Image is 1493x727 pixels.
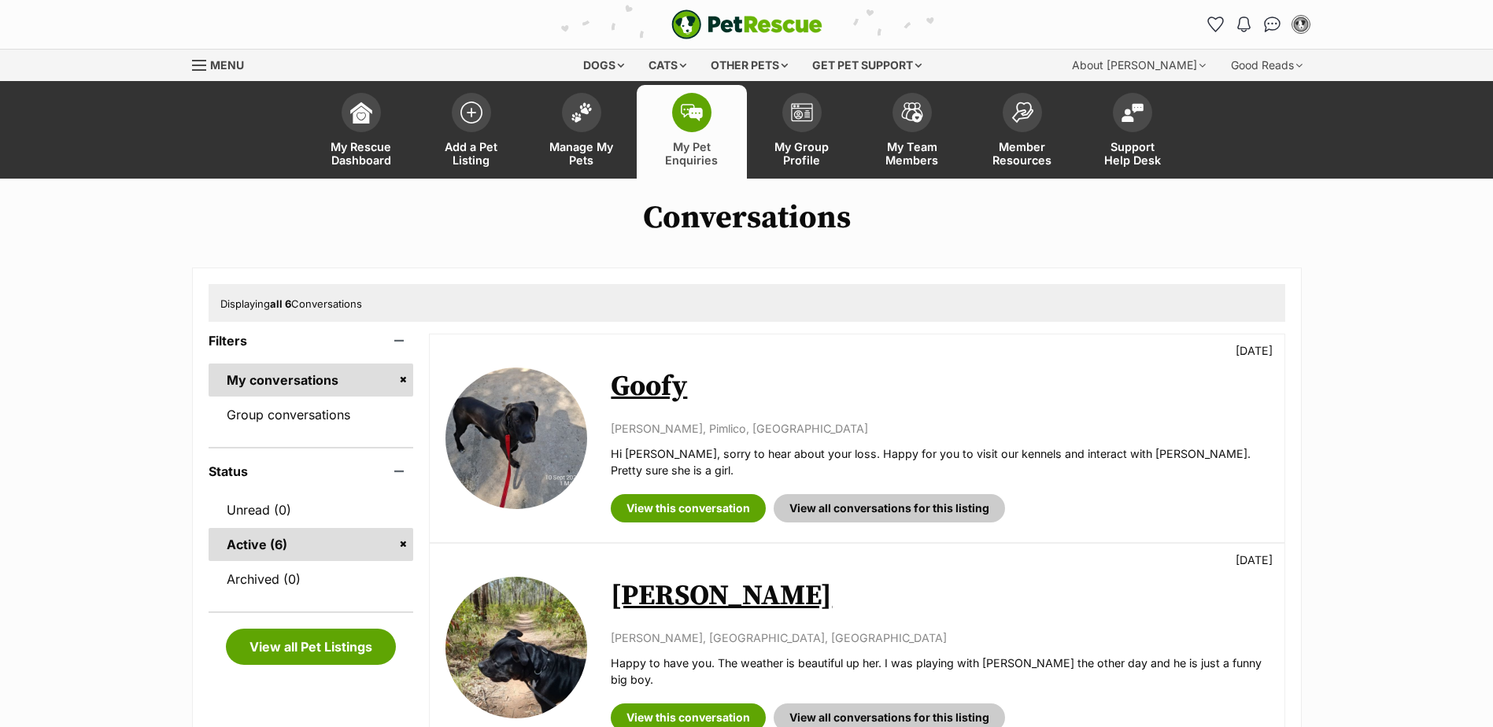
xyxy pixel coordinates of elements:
[436,140,507,167] span: Add a Pet Listing
[987,140,1058,167] span: Member Resources
[637,50,697,81] div: Cats
[445,367,587,509] img: Goofy
[611,578,832,614] a: [PERSON_NAME]
[901,102,923,123] img: team-members-icon-5396bd8760b3fe7c0b43da4ab00e1e3bb1a5d9ba89233759b79545d2d3fc5d0d.svg
[967,85,1077,179] a: Member Resources
[350,101,372,124] img: dashboard-icon-eb2f2d2d3e046f16d808141f083e7271f6b2e854fb5c12c21221c1fb7104beca.svg
[572,50,635,81] div: Dogs
[1122,103,1144,122] img: help-desk-icon-fdf02630f3aa405de69fd3d07c3f3aa587a6932b1a1747fa1d2bba05be0121f9.svg
[611,494,766,522] a: View this conversation
[681,104,703,121] img: pet-enquiries-icon-7e3ad2cf08bfb03b45e93fb7055b45f3efa6380592205ae92323e6603595dc1f.svg
[209,363,414,397] a: My conversations
[571,102,593,123] img: manage-my-pets-icon-02211641906a0b7f246fdf0571729dbe1e7629f14944591b6c1af311fb30b64b.svg
[767,140,837,167] span: My Group Profile
[1236,342,1273,359] p: [DATE]
[460,101,482,124] img: add-pet-listing-icon-0afa8454b4691262ce3f59096e99ab1cd57d4a30225e0717b998d2c9b9846f56.svg
[546,140,617,167] span: Manage My Pets
[1077,85,1188,179] a: Support Help Desk
[1220,50,1314,81] div: Good Reads
[209,398,414,431] a: Group conversations
[209,464,414,478] header: Status
[774,494,1005,522] a: View all conversations for this listing
[611,420,1268,437] p: [PERSON_NAME], Pimlico, [GEOGRAPHIC_DATA]
[209,563,414,596] a: Archived (0)
[1203,12,1229,37] a: Favourites
[1237,17,1250,32] img: notifications-46538b983faf8c2785f20acdc204bb7945ddae34d4c08c2a6579f10ce5e182be.svg
[671,9,822,39] img: logo-e224e6f780fb5917bec1dbf3a21bbac754714ae5b6737aabdf751b685950b380.svg
[270,297,291,310] strong: all 6
[220,297,362,310] span: Displaying Conversations
[1288,12,1314,37] button: My account
[877,140,948,167] span: My Team Members
[209,493,414,526] a: Unread (0)
[1097,140,1168,167] span: Support Help Desk
[326,140,397,167] span: My Rescue Dashboard
[700,50,799,81] div: Other pets
[1293,17,1309,32] img: Barry Wellington profile pic
[210,58,244,72] span: Menu
[306,85,416,179] a: My Rescue Dashboard
[857,85,967,179] a: My Team Members
[656,140,727,167] span: My Pet Enquiries
[801,50,933,81] div: Get pet support
[209,528,414,561] a: Active (6)
[611,655,1268,688] p: Happy to have you. The weather is beautiful up her. I was playing with [PERSON_NAME] the other da...
[611,629,1268,646] p: [PERSON_NAME], [GEOGRAPHIC_DATA], [GEOGRAPHIC_DATA]
[1236,552,1273,568] p: [DATE]
[1203,12,1314,37] ul: Account quick links
[209,334,414,348] header: Filters
[226,629,396,665] a: View all Pet Listings
[747,85,857,179] a: My Group Profile
[791,103,813,122] img: group-profile-icon-3fa3cf56718a62981997c0bc7e787c4b2cf8bcc04b72c1350f741eb67cf2f40e.svg
[1011,101,1033,123] img: member-resources-icon-8e73f808a243e03378d46382f2149f9095a855e16c252ad45f914b54edf8863c.svg
[527,85,637,179] a: Manage My Pets
[1061,50,1217,81] div: About [PERSON_NAME]
[637,85,747,179] a: My Pet Enquiries
[445,577,587,718] img: Toby Lee
[1264,17,1281,32] img: chat-41dd97257d64d25036548639549fe6c8038ab92f7586957e7f3b1b290dea8141.svg
[192,50,255,78] a: Menu
[1260,12,1285,37] a: Conversations
[671,9,822,39] a: PetRescue
[1232,12,1257,37] button: Notifications
[611,445,1268,479] p: Hi [PERSON_NAME], sorry to hear about your loss. Happy for you to visit our kennels and interact ...
[611,369,687,404] a: Goofy
[416,85,527,179] a: Add a Pet Listing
